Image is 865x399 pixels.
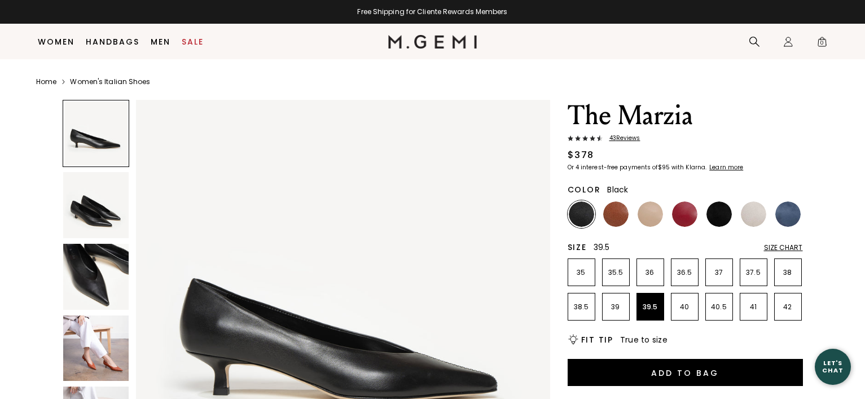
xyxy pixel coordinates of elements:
[568,135,803,144] a: 43Reviews
[671,268,698,277] p: 36.5
[568,163,658,172] klarna-placement-style-body: Or 4 interest-free payments of
[741,201,766,227] img: Light Oatmeal Suede
[63,172,129,238] img: The Marzia
[708,164,743,171] a: Learn more
[764,243,803,252] div: Size Chart
[568,148,594,162] div: $378
[816,38,828,50] span: 0
[388,35,477,49] img: M.Gemi
[568,359,803,386] button: Add to Bag
[740,268,767,277] p: 37.5
[568,100,803,131] h1: The Marzia
[671,302,698,312] p: 40
[603,268,629,277] p: 35.5
[603,302,629,312] p: 39
[638,201,663,227] img: Beige
[86,37,139,46] a: Handbags
[38,37,74,46] a: Women
[581,335,613,344] h2: Fit Tip
[568,268,595,277] p: 35
[594,242,610,253] span: 39.5
[709,163,743,172] klarna-placement-style-cta: Learn more
[706,268,732,277] p: 37
[63,315,129,382] img: The Marzia
[706,302,732,312] p: 40.5
[569,201,594,227] img: Black
[36,77,56,86] a: Home
[672,201,697,227] img: Dark Red
[620,334,668,345] span: True to size
[637,268,664,277] p: 36
[775,302,801,312] p: 42
[70,77,150,86] a: Women's Italian Shoes
[568,185,601,194] h2: Color
[815,359,851,374] div: Let's Chat
[568,243,587,252] h2: Size
[658,163,670,172] klarna-placement-style-amount: $95
[63,244,129,310] img: The Marzia
[671,163,708,172] klarna-placement-style-body: with Klarna
[775,201,801,227] img: Navy Suede
[740,302,767,312] p: 41
[568,302,595,312] p: 38.5
[607,184,628,195] span: Black
[151,37,170,46] a: Men
[603,135,640,142] span: 43 Review s
[182,37,204,46] a: Sale
[637,302,664,312] p: 39.5
[706,201,732,227] img: Black Suede
[603,201,629,227] img: Saddle
[775,268,801,277] p: 38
